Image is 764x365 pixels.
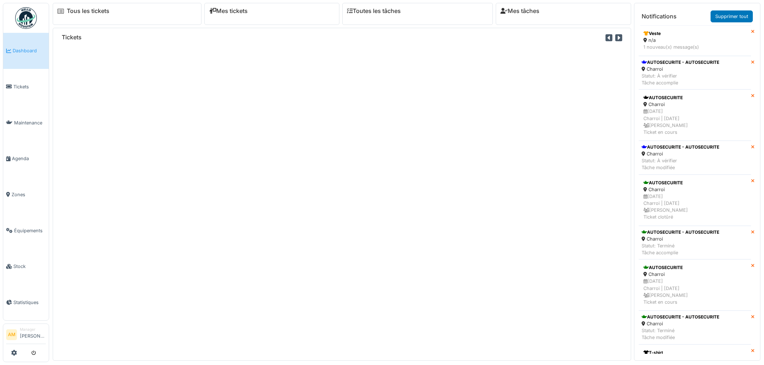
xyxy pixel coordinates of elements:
div: Charroi [642,150,719,157]
a: Tous les tickets [67,8,109,14]
div: Charroi [642,236,719,242]
a: Équipements [3,212,49,249]
span: Dashboard [13,47,46,54]
div: Statut: Terminé Tâche accomplie [642,242,719,256]
span: Équipements [14,227,46,234]
span: Maintenance [14,119,46,126]
h6: Tickets [62,34,82,41]
li: [PERSON_NAME] [20,327,46,342]
div: [DATE] Charroi | [DATE] [PERSON_NAME] Ticket clotûré [643,193,746,221]
a: Mes tâches [500,8,539,14]
a: Mes tickets [209,8,248,14]
a: Dashboard [3,33,49,69]
div: Veste [643,30,746,37]
img: Badge_color-CXgf-gQk.svg [15,7,37,29]
div: Statut: À vérifier Tâche accomplie [642,72,719,86]
div: Manager [20,327,46,332]
div: Charroi [643,186,746,193]
div: T-shirt [643,349,746,356]
a: Zones [3,177,49,213]
span: Zones [12,191,46,198]
div: AUTOSECURITE [643,94,746,101]
div: AUTOSECURITE - AUTOSECURITE [642,314,719,320]
div: Statut: À vérifier Tâche modifiée [642,157,719,171]
span: Tickets [13,83,46,90]
a: AUTOSECURITE Charroi [DATE]Charroi | [DATE] [PERSON_NAME]Ticket en cours [639,89,751,141]
span: Statistiques [13,299,46,306]
div: [DATE] Charroi | [DATE] [PERSON_NAME] Ticket en cours [643,278,746,305]
div: Statut: Terminé Tâche modifiée [642,327,719,341]
div: AUTOSECURITE - AUTOSECURITE [642,229,719,236]
div: Charroi [643,271,746,278]
span: Agenda [12,155,46,162]
a: AUTOSECURITE Charroi [DATE]Charroi | [DATE] [PERSON_NAME]Ticket en cours [639,259,751,311]
a: AM Manager[PERSON_NAME] [6,327,46,344]
a: AUTOSECURITE Charroi [DATE]Charroi | [DATE] [PERSON_NAME]Ticket clotûré [639,175,751,226]
a: Veste n/a 1 nouveau(x) message(s) [639,25,751,56]
div: Charroi [642,320,719,327]
a: Agenda [3,141,49,177]
div: AUTOSECURITE [643,264,746,271]
a: Maintenance [3,105,49,141]
span: Stock [13,263,46,270]
a: AUTOSECURITE - AUTOSECURITE Charroi Statut: TerminéTâche modifiée [639,311,751,344]
a: AUTOSECURITE - AUTOSECURITE Charroi Statut: À vérifierTâche modifiée [639,141,751,175]
a: Toutes les tâches [347,8,401,14]
div: AUTOSECURITE [643,180,746,186]
li: AM [6,329,17,340]
a: Stock [3,249,49,285]
a: Supprimer tout [711,10,753,22]
a: AUTOSECURITE - AUTOSECURITE Charroi Statut: À vérifierTâche accomplie [639,56,751,90]
div: Charroi [642,66,719,72]
div: Charroi [643,101,746,108]
div: n/a [643,37,746,44]
a: Statistiques [3,285,49,321]
div: AUTOSECURITE - AUTOSECURITE [642,59,719,66]
div: [DATE] Charroi | [DATE] [PERSON_NAME] Ticket en cours [643,108,746,136]
div: AUTOSECURITE - AUTOSECURITE [642,144,719,150]
h6: Notifications [642,13,677,20]
div: 1 nouveau(x) message(s) [643,44,746,50]
a: Tickets [3,69,49,105]
a: AUTOSECURITE - AUTOSECURITE Charroi Statut: TerminéTâche accomplie [639,226,751,260]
